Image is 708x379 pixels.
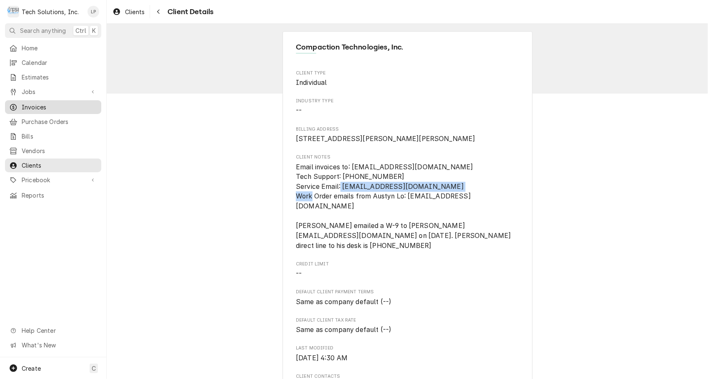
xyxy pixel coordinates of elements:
[8,6,19,17] div: T
[5,41,101,55] a: Home
[5,56,101,69] a: Calendar
[296,70,519,77] span: Client Type
[22,176,85,184] span: Pricebook
[296,126,519,144] div: Billing Address
[22,58,97,67] span: Calendar
[296,107,302,114] span: --
[296,261,519,279] div: Credit Limit
[22,146,97,155] span: Vendors
[22,365,41,372] span: Create
[5,338,101,352] a: Go to What's New
[296,70,519,88] div: Client Type
[296,126,519,133] span: Billing Address
[296,162,519,251] span: Client Notes
[5,85,101,99] a: Go to Jobs
[296,154,519,161] span: Client Notes
[296,325,519,335] span: Default Client Tax Rate
[296,317,519,335] div: Default Client Tax Rate
[22,117,97,126] span: Purchase Orders
[22,73,97,82] span: Estimates
[152,5,165,18] button: Navigate back
[296,289,519,295] span: Default Client Payment Terms
[296,269,519,279] span: Credit Limit
[22,44,97,52] span: Home
[22,103,97,111] span: Invoices
[296,98,519,116] div: Industry Type
[5,188,101,202] a: Reports
[296,154,519,250] div: Client Notes
[22,341,96,349] span: What's New
[75,26,86,35] span: Ctrl
[5,159,101,172] a: Clients
[22,326,96,335] span: Help Center
[22,161,97,170] span: Clients
[5,173,101,187] a: Go to Pricebook
[5,23,101,38] button: Search anythingCtrlK
[296,98,519,104] span: Industry Type
[296,345,519,363] div: Last Modified
[5,144,101,158] a: Vendors
[92,26,96,35] span: K
[22,7,79,16] div: Tech Solutions, Inc.
[5,70,101,84] a: Estimates
[125,7,145,16] span: Clients
[5,115,101,129] a: Purchase Orders
[5,100,101,114] a: Invoices
[22,191,97,200] span: Reports
[20,26,66,35] span: Search anything
[296,42,519,53] span: Name
[296,106,519,116] span: Industry Type
[22,132,97,141] span: Bills
[296,134,519,144] span: Billing Address
[296,78,519,88] span: Client Type
[88,6,99,17] div: LP
[296,261,519,268] span: Credit Limit
[5,129,101,143] a: Bills
[296,79,327,87] span: Individual
[296,42,519,59] div: Client Information
[92,364,96,373] span: C
[296,297,519,307] span: Default Client Payment Terms
[109,5,148,19] a: Clients
[296,298,391,306] span: Same as company default (--)
[296,135,475,143] span: [STREET_ADDRESS][PERSON_NAME][PERSON_NAME]
[88,6,99,17] div: Lisa Paschal's Avatar
[22,87,85,96] span: Jobs
[296,270,302,277] span: --
[296,289,519,307] div: Default Client Payment Terms
[296,354,348,362] span: [DATE] 4:30 AM
[8,6,19,17] div: Tech Solutions, Inc.'s Avatar
[296,317,519,324] span: Default Client Tax Rate
[165,6,213,17] span: Client Details
[5,324,101,337] a: Go to Help Center
[296,163,513,250] span: Email invoices to: [EMAIL_ADDRESS][DOMAIN_NAME] Tech Support: [PHONE_NUMBER] Service Email: [EMAI...
[296,353,519,363] span: Last Modified
[296,345,519,352] span: Last Modified
[296,326,391,334] span: Same as company default (--)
